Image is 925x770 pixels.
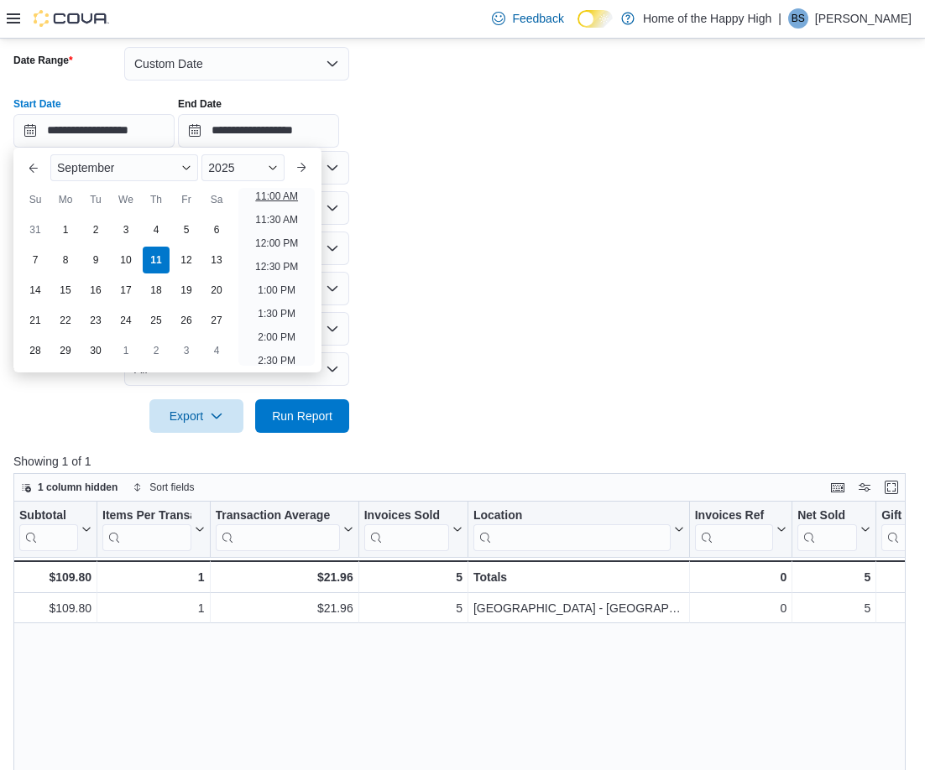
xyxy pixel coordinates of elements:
div: Transaction Average [216,507,340,550]
button: Open list of options [326,161,339,174]
img: Cova [34,10,109,27]
div: 0 [695,598,787,618]
div: Th [143,186,170,213]
div: day-26 [173,307,200,334]
div: $21.96 [216,598,353,618]
div: day-19 [173,277,200,304]
a: Feedback [485,2,570,35]
label: Start Date [13,97,61,111]
button: Run Report [255,399,349,433]
div: $21.96 [216,567,353,587]
div: day-22 [52,307,79,334]
div: day-8 [52,247,79,273]
span: BS [792,8,805,29]
button: Items Per Transaction [102,507,205,550]
div: day-12 [173,247,200,273]
div: Location [473,507,671,523]
button: Next month [288,154,315,181]
span: Sort fields [149,481,194,494]
button: Open list of options [326,201,339,215]
div: day-23 [82,307,109,334]
span: Export [159,399,233,433]
div: day-2 [82,216,109,243]
li: 2:00 PM [251,327,302,347]
div: $109.80 [18,567,91,587]
div: We [112,186,139,213]
div: Location [473,507,671,550]
button: Transaction Average [216,507,353,550]
div: day-6 [203,216,230,243]
div: day-28 [22,337,49,364]
div: day-14 [22,277,49,304]
div: day-31 [22,216,49,243]
li: 12:00 PM [248,233,305,253]
button: Location [473,507,684,550]
div: day-4 [203,337,230,364]
button: Invoices Sold [364,507,462,550]
div: day-16 [82,277,109,304]
div: Totals [473,567,684,587]
p: Home of the Happy High [643,8,771,29]
div: 5 [797,567,870,587]
div: Mo [52,186,79,213]
div: day-24 [112,307,139,334]
div: Items Per Transaction [102,507,191,523]
label: End Date [178,97,222,111]
div: 0 [695,567,787,587]
div: Sa [203,186,230,213]
div: day-21 [22,307,49,334]
button: Custom Date [124,47,349,81]
div: day-7 [22,247,49,273]
button: Display options [854,477,875,497]
div: 1 [102,567,205,587]
div: Su [22,186,49,213]
div: day-20 [203,277,230,304]
li: 12:30 PM [248,257,305,277]
div: Tu [82,186,109,213]
button: 1 column hidden [14,477,124,497]
div: Subtotal [19,507,78,550]
p: | [778,8,781,29]
button: Sort fields [126,477,201,497]
div: day-4 [143,216,170,243]
button: Net Sold [797,507,870,550]
div: day-9 [82,247,109,273]
button: Export [149,399,243,433]
div: Transaction Average [216,507,340,523]
li: 1:30 PM [251,304,302,324]
div: [GEOGRAPHIC_DATA] - [GEOGRAPHIC_DATA] - Fire & Flower [473,598,684,618]
span: September [57,161,114,174]
div: Invoices Ref [695,507,773,523]
input: Press the down key to enter a popover containing a calendar. Press the escape key to close the po... [13,114,175,148]
div: day-1 [52,216,79,243]
button: Open list of options [326,242,339,255]
span: 1 column hidden [38,481,118,494]
div: day-29 [52,337,79,364]
div: Net Sold [797,507,857,550]
div: day-2 [143,337,170,364]
label: Date Range [13,54,73,67]
div: September, 2025 [20,215,232,366]
div: Subtotal [19,507,78,523]
li: 2:30 PM [251,351,302,371]
span: Feedback [512,10,563,27]
div: Fr [173,186,200,213]
div: day-1 [112,337,139,364]
div: day-17 [112,277,139,304]
div: Bilal Samuel-Melville [788,8,808,29]
p: [PERSON_NAME] [815,8,912,29]
div: day-10 [112,247,139,273]
button: Keyboard shortcuts [828,477,848,497]
button: Enter fullscreen [881,477,901,497]
div: day-3 [173,337,200,364]
div: 5 [364,598,462,618]
div: day-25 [143,307,170,334]
input: Press the down key to open a popover containing a calendar. [178,114,339,148]
div: day-27 [203,307,230,334]
li: 1:00 PM [251,280,302,300]
span: 2025 [208,161,234,174]
ul: Time [238,188,315,366]
div: day-11 [143,247,170,273]
div: Invoices Sold [364,507,449,523]
div: Button. Open the year selector. 2025 is currently selected. [201,154,285,181]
